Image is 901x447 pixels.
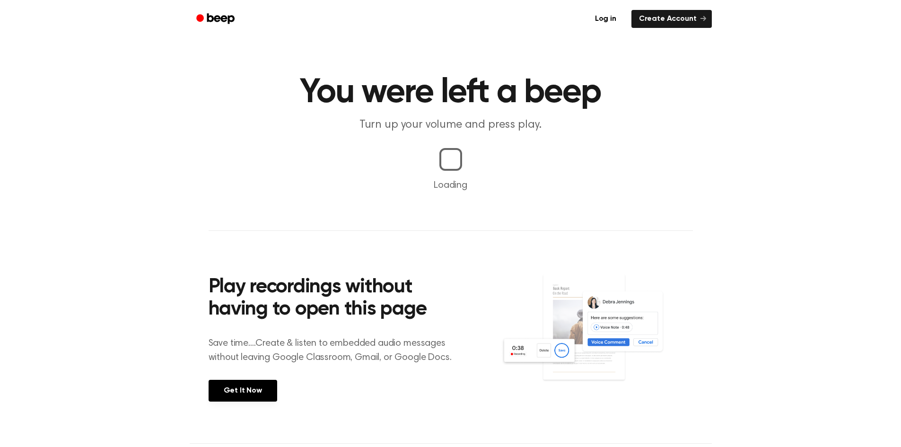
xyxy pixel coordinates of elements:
p: Turn up your volume and press play. [269,117,632,133]
p: Save time....Create & listen to embedded audio messages without leaving Google Classroom, Gmail, ... [209,336,464,365]
img: Voice Comments on Docs and Recording Widget [501,273,692,401]
a: Create Account [631,10,712,28]
a: Get It Now [209,380,277,402]
h1: You were left a beep [209,76,693,110]
h2: Play recordings without having to open this page [209,276,464,321]
a: Log in [586,8,626,30]
p: Loading [11,178,890,193]
a: Beep [190,10,243,28]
